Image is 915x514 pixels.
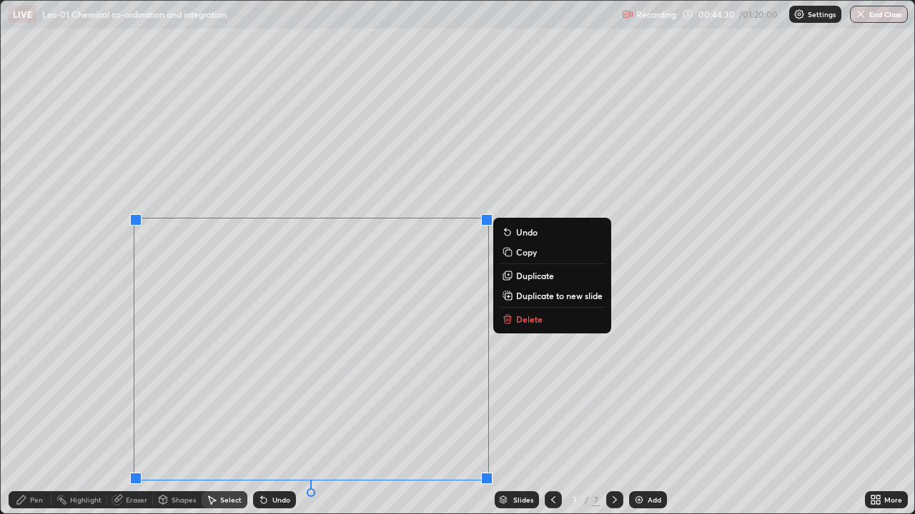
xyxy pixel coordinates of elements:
[793,9,805,20] img: class-settings-icons
[499,311,605,328] button: Delete
[499,223,605,241] button: Undo
[42,9,227,20] p: Lec-01 Chemical co-ordination and integration
[648,496,661,503] div: Add
[516,290,603,301] p: Duplicate to new slide
[513,496,533,503] div: Slides
[850,6,908,23] button: End Class
[585,495,589,504] div: /
[592,493,600,506] div: 7
[499,267,605,284] button: Duplicate
[808,11,836,18] p: Settings
[516,313,543,325] p: Delete
[220,496,242,503] div: Select
[126,496,147,503] div: Eraser
[499,287,605,304] button: Duplicate to new slide
[70,496,102,503] div: Highlight
[516,246,537,258] p: Copy
[633,494,645,505] img: add-slide-button
[13,9,32,20] p: LIVE
[622,9,633,20] img: recording.375f2c34.svg
[855,9,866,20] img: end-class-cross
[172,496,196,503] div: Shapes
[499,243,605,261] button: Copy
[516,226,538,238] p: Undo
[636,9,676,20] p: Recording
[30,496,43,503] div: Pen
[568,495,582,504] div: 7
[272,496,290,503] div: Undo
[884,496,902,503] div: More
[516,270,554,281] p: Duplicate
